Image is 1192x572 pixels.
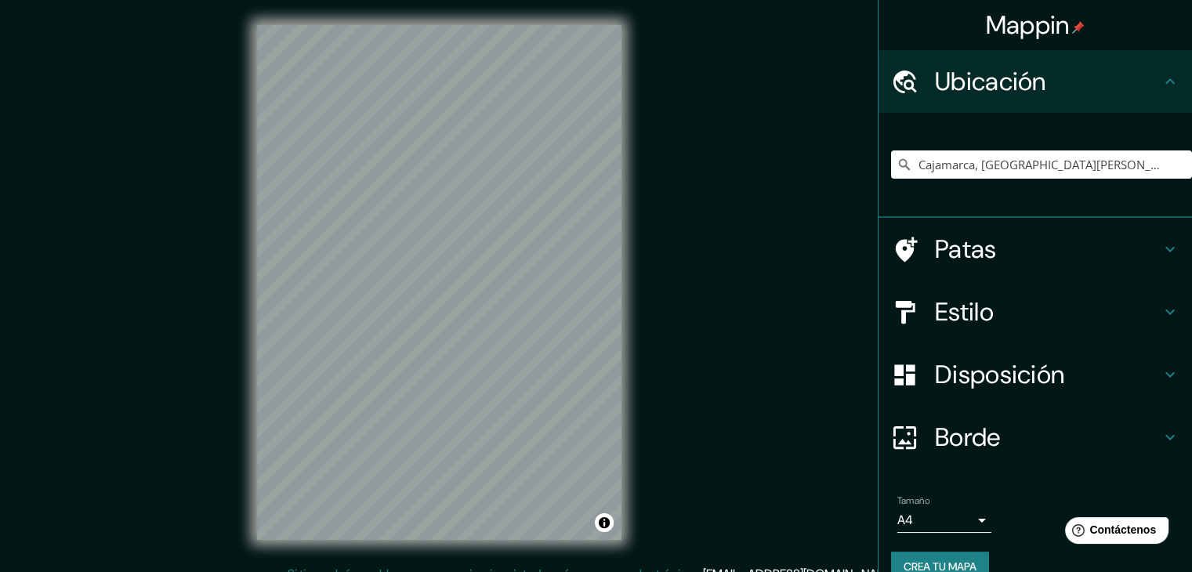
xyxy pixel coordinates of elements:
font: Estilo [935,295,994,328]
canvas: Mapa [257,25,621,540]
div: Ubicación [879,50,1192,113]
iframe: Lanzador de widgets de ayuda [1053,511,1175,555]
font: Mappin [986,9,1070,42]
button: Activar o desactivar atribución [595,513,614,532]
font: Tamaño [897,494,929,507]
font: Ubicación [935,65,1046,98]
div: Patas [879,218,1192,281]
font: Borde [935,421,1001,454]
font: Disposición [935,358,1064,391]
div: Estilo [879,281,1192,343]
input: Elige tu ciudad o zona [891,150,1192,179]
div: Borde [879,406,1192,469]
div: A4 [897,508,991,533]
font: A4 [897,512,913,528]
font: Patas [935,233,997,266]
div: Disposición [879,343,1192,406]
img: pin-icon.png [1072,21,1085,34]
